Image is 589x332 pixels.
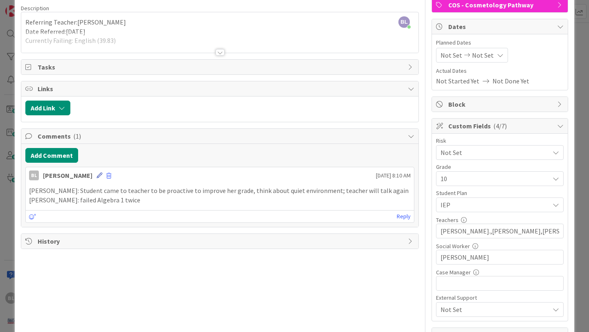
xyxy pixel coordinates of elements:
span: Not Started Yet [436,76,479,86]
div: BL [29,170,39,180]
span: Not Set [472,50,494,60]
span: [DATE] 8:10 AM [376,171,411,180]
div: External Support [436,295,564,301]
span: Not Set [441,50,462,60]
span: Links [38,84,404,94]
div: Grade [436,164,564,170]
p: [PERSON_NAME]: failed Algebra 1 twice [29,195,411,205]
label: Teachers [436,216,459,224]
div: [PERSON_NAME] [43,170,92,180]
label: Case Manager [436,269,471,276]
a: Reply [397,211,411,222]
span: BL [398,16,410,28]
div: Risk [436,138,564,144]
span: Not Set [441,147,545,158]
span: IEP [441,200,549,210]
span: Comments [38,131,404,141]
p: Date Referred:[DATE] [25,27,414,36]
button: Add Link [25,101,70,115]
span: Planned Dates [436,38,564,47]
span: Block [448,99,553,109]
p: Referring Teacher:[PERSON_NAME] [25,18,414,27]
div: Student Plan [436,190,564,196]
p: [PERSON_NAME]: Student came to teacher to be proactive to improve her grade, think about quiet en... [29,186,411,195]
span: Custom Fields [448,121,553,131]
span: Dates [448,22,553,31]
span: Actual Dates [436,67,564,75]
label: Social Worker [436,242,470,250]
span: Not Set [441,305,549,314]
span: Not Done Yet [492,76,529,86]
span: Description [21,4,49,12]
span: ( 1 ) [73,132,81,140]
span: ( 4/7 ) [493,122,507,130]
span: Tasks [38,62,404,72]
span: History [38,236,404,246]
button: Add Comment [25,148,78,163]
span: 10 [441,173,545,184]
